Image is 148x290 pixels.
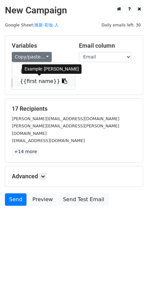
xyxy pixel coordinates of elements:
[99,23,143,27] a: Daily emails left: 30
[22,64,82,74] div: Example: [PERSON_NAME]
[115,259,148,290] iframe: Chat Widget
[12,66,75,76] a: {{Email}}
[12,76,75,87] a: {{first name}}
[79,42,136,49] h5: Email column
[5,193,27,206] a: Send
[12,52,52,62] a: Copy/paste...
[12,148,39,156] a: +14 more
[12,116,120,121] small: [PERSON_NAME][EMAIL_ADDRESS][DOMAIN_NAME]
[34,23,59,27] a: 推新-彩妆-人
[99,22,143,29] span: Daily emails left: 30
[12,173,136,180] h5: Advanced
[5,5,143,16] h2: New Campaign
[12,42,69,49] h5: Variables
[12,105,136,112] h5: 17 Recipients
[59,193,108,206] a: Send Test Email
[12,138,85,143] small: [EMAIL_ADDRESS][DOMAIN_NAME]
[12,123,119,136] small: [PERSON_NAME][EMAIL_ADDRESS][PERSON_NAME][DOMAIN_NAME]
[28,193,57,206] a: Preview
[5,23,59,27] small: Google Sheet:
